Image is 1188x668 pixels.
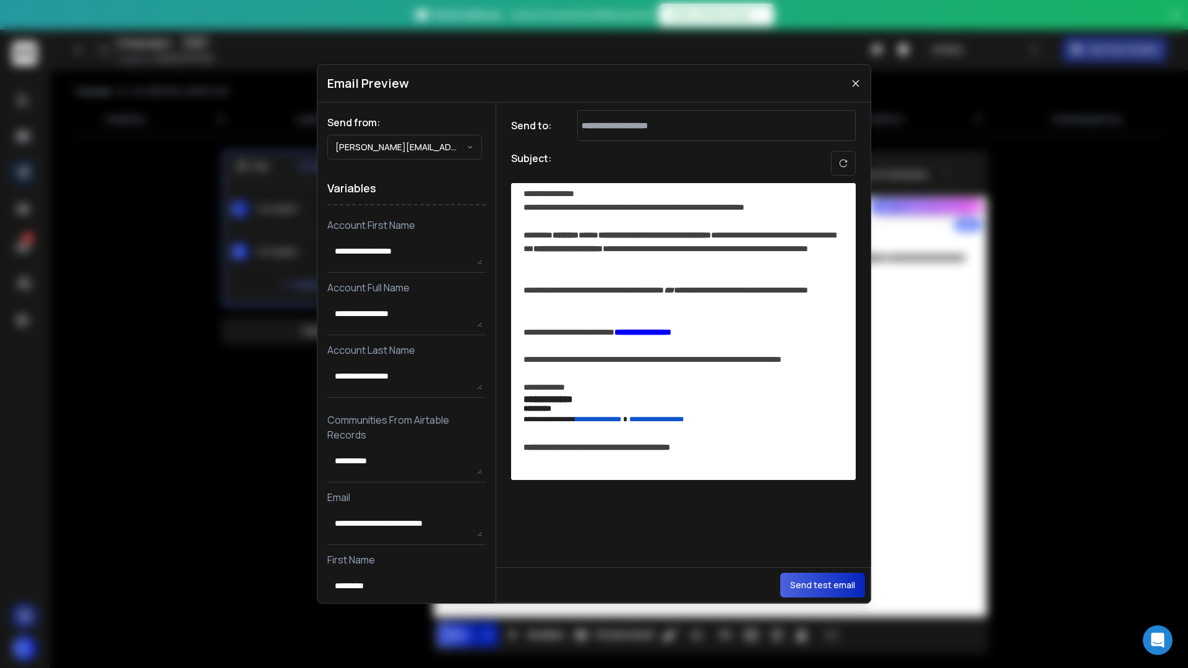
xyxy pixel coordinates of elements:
[327,75,409,92] h1: Email Preview
[327,280,486,295] p: Account Full Name
[511,151,552,176] h1: Subject:
[327,172,486,205] h1: Variables
[327,413,486,442] p: Communities From Airtable Records
[327,218,486,233] p: Account First Name
[335,141,467,153] p: [PERSON_NAME][EMAIL_ADDRESS][DOMAIN_NAME]
[511,118,561,133] h1: Send to:
[1143,625,1173,655] div: Open Intercom Messenger
[327,552,486,567] p: First Name
[327,490,486,505] p: Email
[780,573,865,597] button: Send test email
[327,343,486,358] p: Account Last Name
[327,115,486,130] h1: Send from:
